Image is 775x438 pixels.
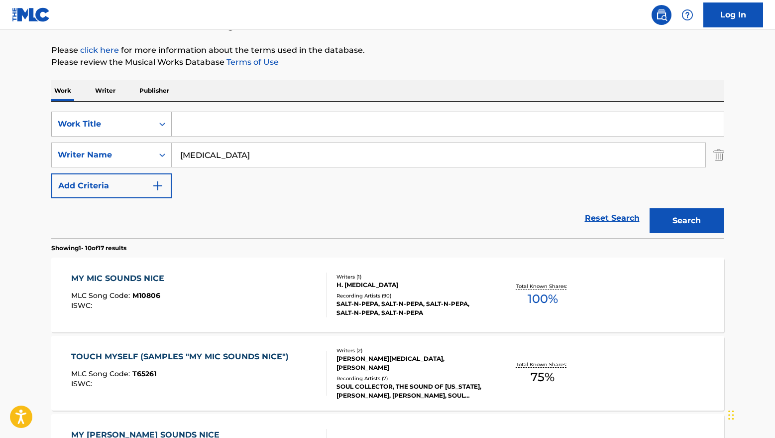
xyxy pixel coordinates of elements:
div: Writer Name [58,149,147,161]
p: Writer [92,80,118,101]
a: MY MIC SOUNDS NICEMLC Song Code:M10806ISWC:Writers (1)H. [MEDICAL_DATA]Recording Artists (90)SALT... [51,258,724,332]
a: Log In [703,2,763,27]
form: Search Form [51,112,724,238]
img: 9d2ae6d4665cec9f34b9.svg [152,180,164,192]
a: Terms of Use [224,57,279,67]
div: Work Title [58,118,147,130]
span: ISWC : [71,379,95,388]
a: Reset Search [580,207,645,229]
p: Total Known Shares: [516,283,569,290]
a: TOUCH MYSELF (SAMPLES "MY MIC SOUNDS NICE")MLC Song Code:T65261ISWC:Writers (2)[PERSON_NAME][MEDI... [51,336,724,411]
div: [PERSON_NAME][MEDICAL_DATA], [PERSON_NAME] [336,354,487,372]
div: Writers ( 1 ) [336,273,487,281]
span: M10806 [132,291,160,300]
p: Work [51,80,74,101]
div: Help [677,5,697,25]
p: Please review the Musical Works Database [51,56,724,68]
span: ISWC : [71,301,95,310]
a: Public Search [652,5,671,25]
span: 75 % [531,368,554,386]
p: Total Known Shares: [516,361,569,368]
div: TOUCH MYSELF (SAMPLES "MY MIC SOUNDS NICE") [71,351,294,363]
img: search [656,9,667,21]
span: MLC Song Code : [71,291,132,300]
p: Please for more information about the terms used in the database. [51,44,724,56]
span: MLC Song Code : [71,369,132,378]
img: Delete Criterion [713,143,724,167]
div: H. [MEDICAL_DATA] [336,281,487,290]
span: T65261 [132,369,156,378]
div: Recording Artists ( 7 ) [336,375,487,382]
p: Showing 1 - 10 of 17 results [51,244,126,253]
button: Search [650,208,724,233]
p: Publisher [136,80,172,101]
div: SOUL COLLECTOR, THE SOUND OF [US_STATE], [PERSON_NAME], [PERSON_NAME], SOUL COLLECTOR, [GEOGRAPHI... [336,382,487,400]
span: 100 % [528,290,558,308]
div: SALT-N-PEPA, SALT-N-PEPA, SALT-N-PEPA, SALT-N-PEPA, SALT-N-PEPA [336,299,487,317]
div: Drag [728,400,734,430]
img: MLC Logo [12,7,50,22]
iframe: Chat Widget [725,390,775,438]
a: click here [80,45,119,55]
button: Add Criteria [51,173,172,198]
img: help [681,9,693,21]
div: Writers ( 2 ) [336,347,487,354]
div: Recording Artists ( 90 ) [336,292,487,299]
div: MY MIC SOUNDS NICE [71,273,169,285]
